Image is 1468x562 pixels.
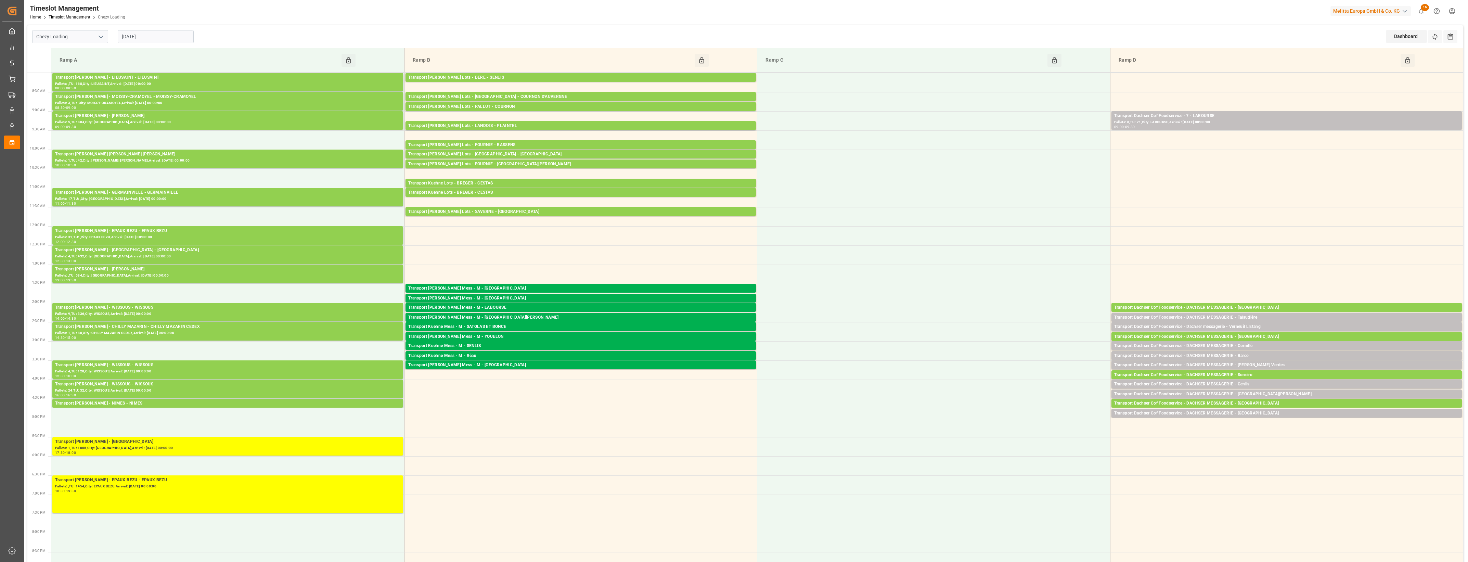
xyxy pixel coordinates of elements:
div: Pallets: 8,TU: 21,City: LABOURSE,Arrival: [DATE] 00:00:00 [1114,119,1459,125]
div: Pallets: ,TU: 239,City: [GEOGRAPHIC_DATA],Arrival: [DATE] 00:00:00 [408,349,753,355]
div: 18:00 [66,451,76,454]
div: Timeslot Management [30,3,125,13]
div: 08:00 [55,87,65,90]
span: 1:00 PM [32,261,46,265]
div: Pallets: 1,TU: 490,City: [GEOGRAPHIC_DATA],Arrival: [DATE] 00:00:00 [408,81,753,87]
div: Transport Kuehne Mess - M - Réau [408,353,753,359]
span: 5:00 PM [32,415,46,419]
span: 16 [1421,4,1429,11]
div: Pallets: ,TU: 2,City: [GEOGRAPHIC_DATA],Arrival: [DATE] 00:00:00 [1114,311,1459,317]
div: Ramp B [410,54,695,67]
div: Pallets: 2,TU: ,City: [GEOGRAPHIC_DATA],Arrival: [DATE] 00:00:00 [1114,321,1459,327]
div: Pallets: 1,TU: 256,City: [GEOGRAPHIC_DATA],Arrival: [DATE] 00:00:00 [408,196,753,202]
div: Pallets: ,TU: 80,City: [GEOGRAPHIC_DATA][PERSON_NAME],Arrival: [DATE] 00:00:00 [1114,398,1459,404]
div: Transport [PERSON_NAME] - LIEUSAINT - LIEUSAINT [55,74,400,81]
span: 7:30 PM [32,511,46,514]
div: Pallets: ,TU: 160,City: Barco,Arrival: [DATE] 00:00:00 [1114,359,1459,365]
div: Melitta Europa GmbH & Co. KG [1330,6,1411,16]
div: Transport Dachser Cof Foodservice - DACHSER MESSAGERIE - [GEOGRAPHIC_DATA] [1114,333,1459,340]
div: Pallets: ,TU: 70,City: [GEOGRAPHIC_DATA],Arrival: [DATE] 00:00:00 [408,158,753,164]
div: Transport Dachser Cof Foodservice - DACHSER MESSAGERIE - [PERSON_NAME] Verdes [1114,362,1459,369]
div: - [65,259,66,263]
div: 16:30 [66,394,76,397]
div: Pallets: 1,TU: 42,City: [PERSON_NAME] [PERSON_NAME],Arrival: [DATE] 00:00:00 [55,158,400,164]
div: 13:00 [66,259,76,263]
div: - [65,125,66,128]
span: 2:30 PM [32,319,46,323]
div: Transport [PERSON_NAME] Lots - FOURNIE - [GEOGRAPHIC_DATA][PERSON_NAME] [408,161,753,168]
div: Pallets: ,TU: 23,City: SATOLAS ET BONCE,Arrival: [DATE] 00:00:00 [408,330,753,336]
div: Pallets: ,TU: 8,City: [GEOGRAPHIC_DATA],Arrival: [DATE] 00:00:00 [408,302,753,308]
div: Pallets: ,TU: 18,City: [GEOGRAPHIC_DATA],Arrival: [DATE] 00:00:00 [1114,340,1459,346]
div: - [65,164,66,167]
div: 09:00 [55,125,65,128]
div: Transport Dachser Cof Foodservice - DACHSER MESSAGERIE - [GEOGRAPHIC_DATA] [1114,410,1459,417]
div: Pallets: 31,TU: ,City: EPAUX BEZU,Arrival: [DATE] 00:00:00 [55,234,400,240]
span: 12:30 PM [30,242,46,246]
div: 09:30 [66,125,76,128]
span: 4:00 PM [32,376,46,380]
div: - [65,87,66,90]
input: DD-MM-YYYY [118,30,194,43]
div: Transport [PERSON_NAME] - NIMES - NIMES [55,400,400,407]
div: Transport [PERSON_NAME] [PERSON_NAME] [PERSON_NAME] [55,151,400,158]
span: 10:00 AM [30,146,46,150]
div: Transport Dachser Cof Foodservice - DACHSER MESSAGERIE - Soneiro [1114,372,1459,379]
div: Pallets: 9,TU: 318,City: COURNON D'AUVERGNE,Arrival: [DATE] 00:00:00 [408,100,753,106]
div: Transport [PERSON_NAME] - [PERSON_NAME] [55,266,400,273]
div: Pallets: ,TU: 90,City: [GEOGRAPHIC_DATA],Arrival: [DATE] 00:00:00 [1114,379,1459,384]
div: 10:00 [55,164,65,167]
div: - [65,317,66,320]
div: Pallets: 24,TU: 32,City: WISSOUS,Arrival: [DATE] 00:00:00 [55,388,400,394]
span: 9:00 AM [32,108,46,112]
div: Pallets: 4,TU: 128,City: WISSOUS,Arrival: [DATE] 00:00:00 [55,369,400,374]
span: 6:00 PM [32,453,46,457]
span: 11:30 AM [30,204,46,208]
div: 11:00 [55,202,65,205]
div: Pallets: ,TU: 168,City: LIEUSAINT,Arrival: [DATE] 00:00:00 [55,81,400,87]
div: Pallets: 1,TU: 64,City: LABOURSE,Arrival: [DATE] 00:00:00 [408,311,753,317]
div: Pallets: 1,TU: 1055,City: [GEOGRAPHIC_DATA],Arrival: [DATE] 00:00:00 [55,445,400,451]
div: Dashboard [1386,30,1427,43]
span: 4:30 PM [32,396,46,399]
div: - [65,374,66,378]
div: Pallets: ,TU: 28,City: [GEOGRAPHIC_DATA],Arrival: [DATE] 00:00:00 [408,340,753,346]
div: Pallets: 1,TU: 32,City: [GEOGRAPHIC_DATA],Arrival: [DATE] 00:00:00 [408,292,753,298]
div: 17:30 [55,451,65,454]
div: - [65,489,66,493]
div: 14:00 [55,317,65,320]
button: Melitta Europa GmbH & Co. KG [1330,4,1414,17]
div: Pallets: ,TU: 2,City: [GEOGRAPHIC_DATA],Arrival: [DATE] 00:00:00 [408,369,753,374]
div: 18:30 [55,489,65,493]
div: Pallets: 2,TU: 26,City: [GEOGRAPHIC_DATA],Arrival: [DATE] 00:00:00 [1114,388,1459,394]
div: Transport Dachser Cof Foodservice - DACHSER MESSAGERIE - Cornillé [1114,343,1459,349]
div: 11:30 [66,202,76,205]
div: Transport Dachser Cof Foodservice - DACHSER MESSAGERIE - Talaudière [1114,314,1459,321]
span: 10:30 AM [30,166,46,169]
div: 08:30 [66,87,76,90]
div: Pallets: ,TU: 1454,City: EPAUX BEZU,Arrival: [DATE] 00:00:00 [55,484,400,489]
div: Transport [PERSON_NAME] Lots - DERE - SENLIS [408,74,753,81]
div: - [1124,125,1125,128]
div: Transport [PERSON_NAME] Mess - M - [GEOGRAPHIC_DATA] [408,295,753,302]
div: Transport [PERSON_NAME] Lots - FOURNIE - BASSENS [408,142,753,149]
div: Pallets: ,TU: 25,City: [GEOGRAPHIC_DATA][PERSON_NAME],Arrival: [DATE] 00:00:00 [408,168,753,174]
div: Pallets: 1,TU: 16,City: [GEOGRAPHIC_DATA],Arrival: [DATE] 00:00:00 [1114,349,1459,355]
div: Pallets: ,TU: 75,City: [GEOGRAPHIC_DATA],Arrival: [DATE] 00:00:00 [1114,417,1459,423]
div: 19:30 [66,489,76,493]
div: 15:00 [66,336,76,339]
div: 14:30 [55,336,65,339]
div: Transport [PERSON_NAME] - [GEOGRAPHIC_DATA] [55,438,400,445]
span: 12:00 PM [30,223,46,227]
div: Pallets: ,TU: 14,City: [GEOGRAPHIC_DATA],Arrival: [DATE] 00:00:00 [408,359,753,365]
div: Ramp D [1116,54,1401,67]
div: Pallets: 2,TU: ,City: [GEOGRAPHIC_DATA][PERSON_NAME][PERSON_NAME],Arrival: [DATE] 00:00:00 [408,321,753,327]
div: Transport [PERSON_NAME] Lots - PALLUT - COURNON [408,103,753,110]
div: Pallets: 4,TU: ,City: [GEOGRAPHIC_DATA],Arrival: [DATE] 00:00:00 [408,149,753,154]
div: Pallets: ,TU: 76,City: [GEOGRAPHIC_DATA],Arrival: [DATE] 00:00:00 [1114,369,1459,374]
div: - [65,202,66,205]
div: 16:00 [55,394,65,397]
a: Timeslot Management [49,15,90,20]
div: Transport [PERSON_NAME] - WISSOUS - WISSOUS [55,304,400,311]
div: 16:00 [66,374,76,378]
